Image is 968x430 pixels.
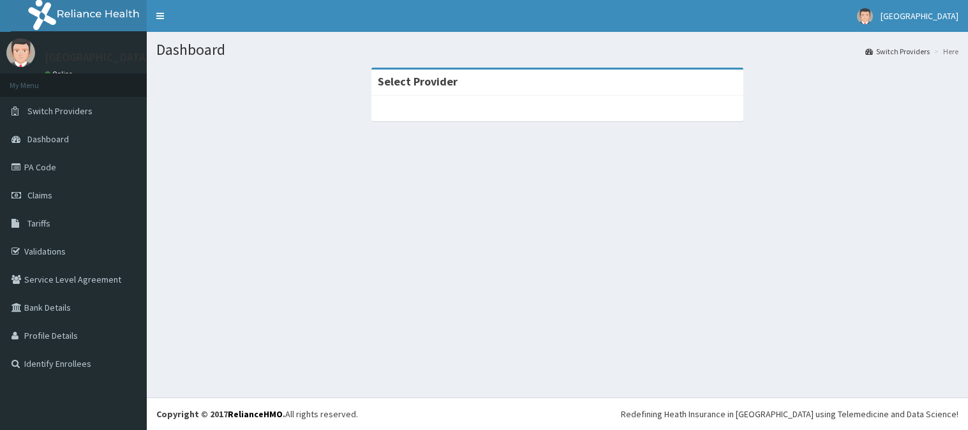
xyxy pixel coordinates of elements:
[931,46,958,57] li: Here
[27,105,93,117] span: Switch Providers
[45,70,75,78] a: Online
[857,8,873,24] img: User Image
[27,133,69,145] span: Dashboard
[228,408,283,420] a: RelianceHMO
[865,46,930,57] a: Switch Providers
[45,52,150,63] p: [GEOGRAPHIC_DATA]
[156,41,958,58] h1: Dashboard
[27,189,52,201] span: Claims
[156,408,285,420] strong: Copyright © 2017 .
[6,38,35,67] img: User Image
[378,74,458,89] strong: Select Provider
[621,408,958,420] div: Redefining Heath Insurance in [GEOGRAPHIC_DATA] using Telemedicine and Data Science!
[881,10,958,22] span: [GEOGRAPHIC_DATA]
[27,218,50,229] span: Tariffs
[147,397,968,430] footer: All rights reserved.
